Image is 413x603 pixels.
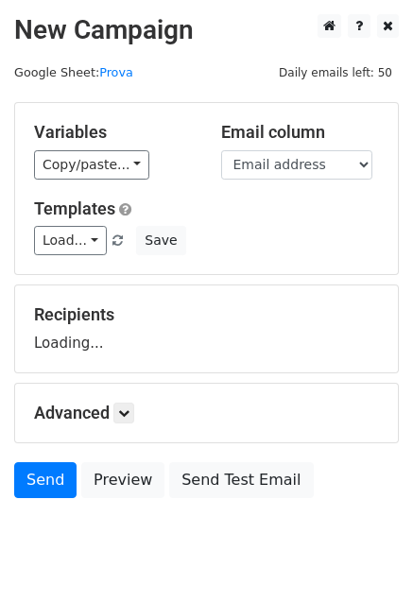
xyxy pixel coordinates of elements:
[169,462,313,498] a: Send Test Email
[14,14,399,46] h2: New Campaign
[136,226,185,255] button: Save
[81,462,164,498] a: Preview
[34,150,149,180] a: Copy/paste...
[14,462,77,498] a: Send
[34,403,379,423] h5: Advanced
[14,65,133,79] small: Google Sheet:
[34,226,107,255] a: Load...
[34,122,193,143] h5: Variables
[34,198,115,218] a: Templates
[272,62,399,83] span: Daily emails left: 50
[272,65,399,79] a: Daily emails left: 50
[99,65,133,79] a: Prova
[221,122,380,143] h5: Email column
[34,304,379,325] h5: Recipients
[34,304,379,353] div: Loading...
